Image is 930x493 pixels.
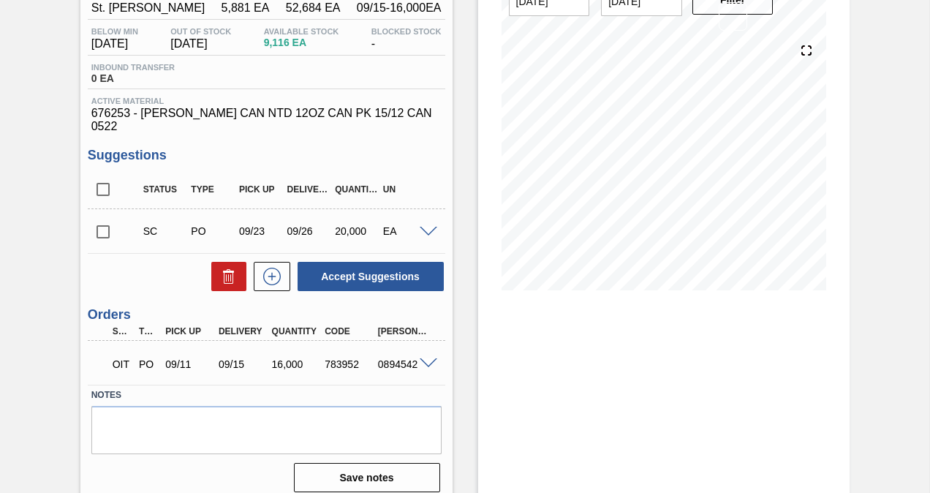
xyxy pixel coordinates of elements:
[290,260,445,293] div: Accept Suggestions
[162,326,219,336] div: Pick up
[91,107,442,133] span: 676253 - [PERSON_NAME] CAN NTD 12OZ CAN PK 15/12 CAN 0522
[170,37,231,50] span: [DATE]
[321,358,378,370] div: 783952
[88,148,445,163] h3: Suggestions
[222,1,270,15] span: 5,881 EA
[374,326,431,336] div: [PERSON_NAME]. ID
[91,37,138,50] span: [DATE]
[368,27,445,50] div: -
[215,358,272,370] div: 09/15/2025
[140,184,191,195] div: Status
[91,385,442,406] label: Notes
[91,63,175,72] span: Inbound Transfer
[321,326,378,336] div: Code
[113,358,130,370] p: OIT
[235,184,287,195] div: Pick up
[235,225,287,237] div: 09/23/2025
[357,1,442,15] span: 09/15 - 16,000 EA
[284,184,335,195] div: Delivery
[204,262,246,291] div: Delete Suggestions
[379,184,431,195] div: UN
[135,358,160,370] div: Purchase order
[294,463,440,492] button: Save notes
[91,97,442,105] span: Active Material
[246,262,290,291] div: New suggestion
[298,262,444,291] button: Accept Suggestions
[284,225,335,237] div: 09/26/2025
[187,184,238,195] div: Type
[91,73,175,84] span: 0 EA
[140,225,191,237] div: Suggestion Created
[109,348,134,380] div: Order in transit
[88,307,445,323] h3: Orders
[135,326,160,336] div: Type
[371,27,442,36] span: Blocked Stock
[331,184,382,195] div: Quantity
[374,358,431,370] div: 0894542
[264,27,339,36] span: Available Stock
[109,326,134,336] div: Step
[187,225,238,237] div: Purchase order
[215,326,272,336] div: Delivery
[91,1,205,15] span: St. [PERSON_NAME]
[91,27,138,36] span: Below Min
[170,27,231,36] span: Out Of Stock
[268,326,325,336] div: Quantity
[286,1,341,15] span: 52,684 EA
[268,358,325,370] div: 16,000
[162,358,219,370] div: 09/11/2025
[264,37,339,48] span: 9,116 EA
[379,225,431,237] div: EA
[331,225,382,237] div: 20,000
